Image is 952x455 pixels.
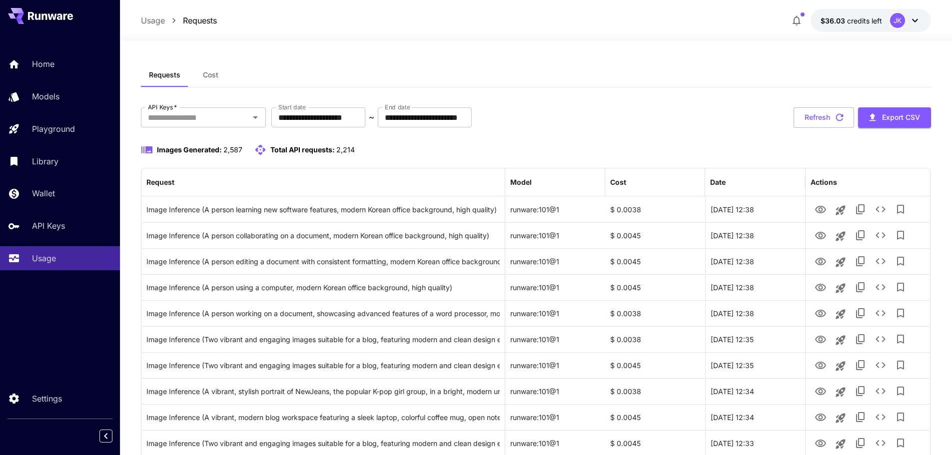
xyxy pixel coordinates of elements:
[871,277,891,297] button: See details
[891,381,911,401] button: Add to library
[32,252,56,264] p: Usage
[710,178,726,186] div: Date
[705,274,805,300] div: 02 Sep, 2025 12:38
[32,393,62,405] p: Settings
[505,352,605,378] div: runware:101@1
[851,225,871,245] button: Copy TaskUUID
[821,15,882,26] div: $36.03323
[811,381,831,401] button: View Image
[385,103,410,111] label: End date
[891,407,911,427] button: Add to library
[811,225,831,245] button: View Image
[811,178,837,186] div: Actions
[32,187,55,199] p: Wallet
[851,381,871,401] button: Copy TaskUUID
[278,103,306,111] label: Start date
[605,248,705,274] div: $ 0.0045
[811,303,831,323] button: View Image
[705,248,805,274] div: 02 Sep, 2025 12:38
[851,407,871,427] button: Copy TaskUUID
[871,355,891,375] button: See details
[705,300,805,326] div: 02 Sep, 2025 12:38
[146,223,500,248] div: Click to copy prompt
[203,70,218,79] span: Cost
[32,90,59,102] p: Models
[705,352,805,378] div: 02 Sep, 2025 12:35
[505,404,605,430] div: runware:101@1
[871,303,891,323] button: See details
[891,355,911,375] button: Add to library
[605,274,705,300] div: $ 0.0045
[705,222,805,248] div: 02 Sep, 2025 12:38
[871,329,891,349] button: See details
[851,303,871,323] button: Copy TaskUUID
[851,355,871,375] button: Copy TaskUUID
[871,199,891,219] button: See details
[811,251,831,271] button: View Image
[510,178,532,186] div: Model
[369,111,374,123] p: ~
[811,9,931,32] button: $36.03323JK
[183,14,217,26] a: Requests
[705,378,805,404] div: 02 Sep, 2025 12:34
[891,329,911,349] button: Add to library
[890,13,905,28] div: JK
[248,110,262,124] button: Open
[146,379,500,404] div: Click to copy prompt
[141,14,217,26] nav: breadcrumb
[157,145,222,154] span: Images Generated:
[141,14,165,26] p: Usage
[794,107,854,128] button: Refresh
[146,197,500,222] div: Click to copy prompt
[871,225,891,245] button: See details
[821,16,847,25] span: $36.03
[891,251,911,271] button: Add to library
[605,300,705,326] div: $ 0.0038
[811,433,831,453] button: View Image
[851,199,871,219] button: Copy TaskUUID
[851,277,871,297] button: Copy TaskUUID
[851,329,871,349] button: Copy TaskUUID
[32,123,75,135] p: Playground
[831,330,851,350] button: Launch in playground
[811,329,831,349] button: View Image
[871,407,891,427] button: See details
[871,251,891,271] button: See details
[831,304,851,324] button: Launch in playground
[705,326,805,352] div: 02 Sep, 2025 12:35
[32,58,54,70] p: Home
[891,199,911,219] button: Add to library
[505,196,605,222] div: runware:101@1
[891,433,911,453] button: Add to library
[605,326,705,352] div: $ 0.0038
[605,404,705,430] div: $ 0.0045
[605,222,705,248] div: $ 0.0045
[610,178,626,186] div: Cost
[705,196,805,222] div: 02 Sep, 2025 12:38
[32,155,58,167] p: Library
[505,274,605,300] div: runware:101@1
[871,381,891,401] button: See details
[336,145,355,154] span: 2,214
[891,303,911,323] button: Add to library
[605,196,705,222] div: $ 0.0038
[146,353,500,378] div: Click to copy prompt
[605,378,705,404] div: $ 0.0038
[270,145,335,154] span: Total API requests:
[831,226,851,246] button: Launch in playground
[148,103,177,111] label: API Keys
[505,248,605,274] div: runware:101@1
[505,222,605,248] div: runware:101@1
[605,352,705,378] div: $ 0.0045
[811,199,831,219] button: View Image
[811,355,831,375] button: View Image
[146,327,500,352] div: Click to copy prompt
[831,434,851,454] button: Launch in playground
[223,145,242,154] span: 2,587
[831,382,851,402] button: Launch in playground
[851,433,871,453] button: Copy TaskUUID
[831,200,851,220] button: Launch in playground
[891,277,911,297] button: Add to library
[891,225,911,245] button: Add to library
